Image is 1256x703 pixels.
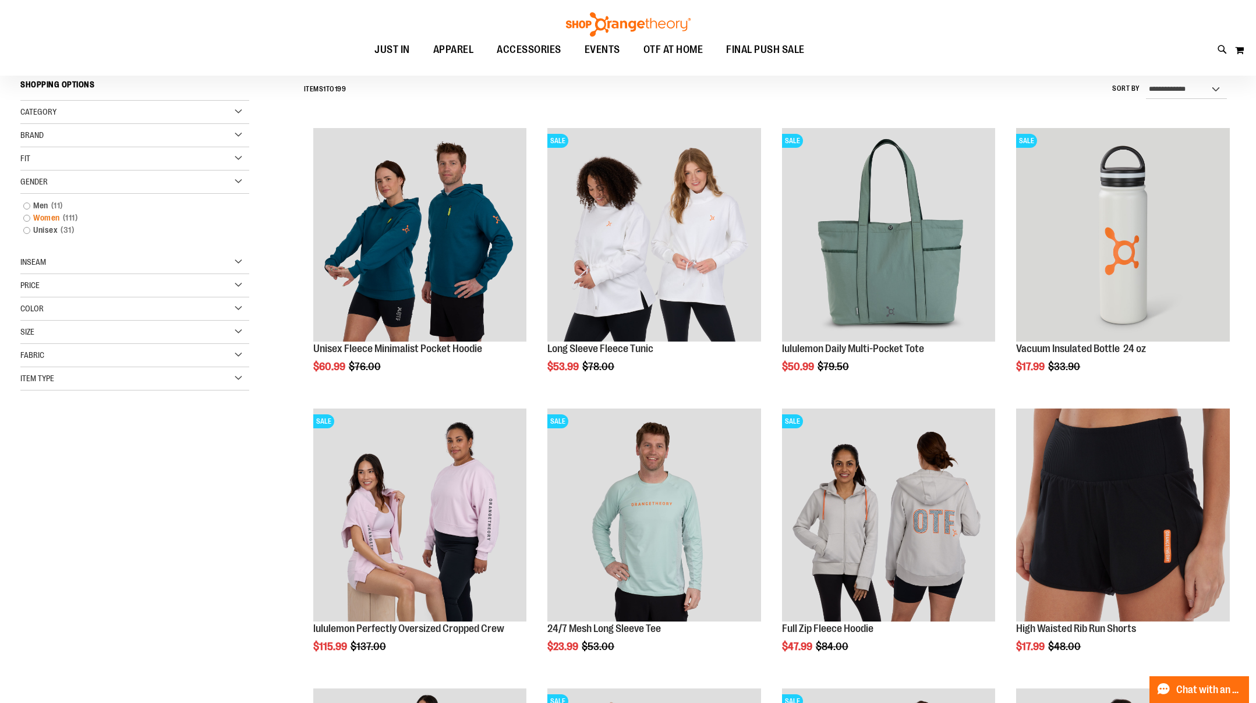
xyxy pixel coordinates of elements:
[349,361,383,372] span: $76.00
[1010,122,1236,402] div: product
[782,409,996,624] a: Main Image of 1457091SALE
[643,37,703,63] span: OTF AT HOME
[782,128,996,342] img: lululemon Daily Multi-Pocket Tote
[547,623,661,634] a: 24/7 Mesh Long Sleeve Tee
[20,130,44,140] span: Brand
[313,128,527,342] img: Unisex Fleece Minimalist Pocket Hoodie
[782,361,816,372] span: $50.99
[20,257,46,267] span: Inseam
[1016,361,1046,372] span: $17.99
[1149,676,1250,703] button: Chat with an Expert
[313,128,527,343] a: Unisex Fleece Minimalist Pocket Hoodie
[1048,641,1082,652] span: $48.00
[1010,403,1236,682] div: product
[313,361,347,372] span: $60.99
[335,85,346,93] span: 199
[1016,128,1230,343] a: Vacuum Insulated Bottle 24 ozSALE
[20,281,40,290] span: Price
[485,37,573,63] a: ACCESSORIES
[1016,623,1136,634] a: High Waisted Rib Run Shorts
[304,80,346,98] h2: Items to
[20,374,54,383] span: Item Type
[313,414,334,428] span: SALE
[313,409,527,624] a: lululemon Perfectly Oversized Cropped CrewSALE
[20,327,34,336] span: Size
[422,37,486,63] a: APPAREL
[307,403,533,682] div: product
[818,361,851,372] span: $79.50
[351,641,388,652] span: $137.00
[547,343,653,354] a: Long Sleeve Fleece Tunic
[585,37,620,63] span: EVENTS
[547,128,761,343] a: Product image for Fleece Long SleeveSALE
[547,409,761,624] a: Main Image of 1457095SALE
[20,350,44,360] span: Fabric
[60,212,81,224] span: 111
[782,623,873,634] a: Full Zip Fleece Hoodie
[20,107,56,116] span: Category
[17,212,237,224] a: Women111
[20,154,30,163] span: Fit
[816,641,850,652] span: $84.00
[313,343,482,354] a: Unisex Fleece Minimalist Pocket Hoodie
[776,403,1002,682] div: product
[1016,641,1046,652] span: $17.99
[48,200,66,212] span: 11
[17,200,237,212] a: Men11
[1016,128,1230,342] img: Vacuum Insulated Bottle 24 oz
[20,177,48,186] span: Gender
[1016,134,1037,148] span: SALE
[17,224,237,236] a: Unisex31
[726,37,805,63] span: FINAL PUSH SALE
[547,134,568,148] span: SALE
[547,361,581,372] span: $53.99
[497,37,561,63] span: ACCESSORIES
[547,414,568,428] span: SALE
[374,37,410,63] span: JUST IN
[776,122,1002,402] div: product
[782,128,996,343] a: lululemon Daily Multi-Pocket ToteSALE
[433,37,474,63] span: APPAREL
[542,403,767,682] div: product
[1112,84,1140,94] label: Sort By
[323,85,326,93] span: 1
[313,641,349,652] span: $115.99
[20,74,249,101] strong: Shopping Options
[547,409,761,622] img: Main Image of 1457095
[1016,409,1230,624] a: High Waisted Rib Run Shorts
[547,128,761,342] img: Product image for Fleece Long Sleeve
[58,224,77,236] span: 31
[1176,684,1242,695] span: Chat with an Expert
[1048,361,1082,372] span: $33.90
[547,641,580,652] span: $23.99
[20,304,44,313] span: Color
[307,122,533,402] div: product
[582,361,616,372] span: $78.00
[542,122,767,402] div: product
[1016,409,1230,622] img: High Waisted Rib Run Shorts
[1016,343,1146,354] a: Vacuum Insulated Bottle 24 oz
[714,37,816,63] a: FINAL PUSH SALE
[782,343,924,354] a: lululemon Daily Multi-Pocket Tote
[363,37,422,63] a: JUST IN
[582,641,616,652] span: $53.00
[564,12,692,37] img: Shop Orangetheory
[573,37,632,63] a: EVENTS
[632,37,715,63] a: OTF AT HOME
[782,414,803,428] span: SALE
[782,641,814,652] span: $47.99
[782,134,803,148] span: SALE
[313,623,504,634] a: lululemon Perfectly Oversized Cropped Crew
[313,409,527,622] img: lululemon Perfectly Oversized Cropped Crew
[782,409,996,622] img: Main Image of 1457091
